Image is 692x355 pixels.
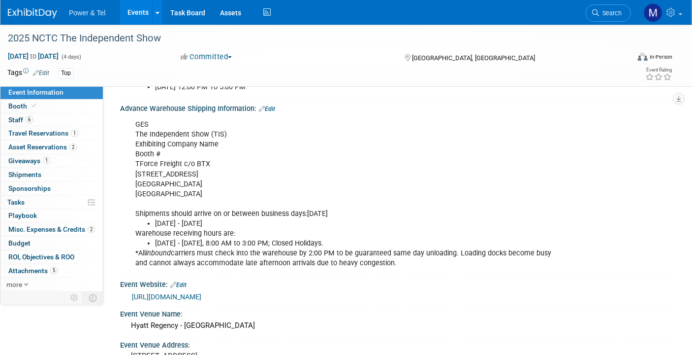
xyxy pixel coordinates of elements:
[0,237,103,250] a: Budget
[0,223,103,236] a: Misc. Expenses & Credits2
[26,116,33,123] span: 6
[0,154,103,168] a: Giveaways1
[412,54,535,62] span: [GEOGRAPHIC_DATA], [GEOGRAPHIC_DATA]
[0,182,103,195] a: Sponsorships
[8,212,37,219] span: Playbook
[8,143,77,151] span: Asset Reservations
[8,184,51,192] span: Sponsorships
[0,209,103,222] a: Playbook
[155,82,560,92] li: [DATE] 12:00 PM To 5:00 PM
[8,225,95,233] span: Misc. Expenses & Credits
[4,30,616,47] div: 2025 NCTC The Independent Show
[120,307,672,319] div: Event Venue Name:
[0,86,103,99] a: Event Information
[0,100,103,113] a: Booth
[155,219,560,229] li: [DATE] - [DATE]
[7,198,25,206] span: Tasks
[61,54,81,60] span: (4 days)
[8,129,78,137] span: Travel Reservations
[155,239,560,248] li: [DATE] - [DATE], 8:00 AM to 3:00 PM; Closed Holidays.
[649,53,672,61] div: In-Person
[0,127,103,140] a: Travel Reservations1
[170,282,187,288] a: Edit
[120,277,672,290] div: Event Website:
[71,130,78,137] span: 1
[0,141,103,154] a: Asset Reservations2
[8,116,33,124] span: Staff
[177,52,236,62] button: Committed
[128,115,566,273] div: GES The Independent Show (TIS) Exhibiting Company Name Booth # TForce Freight c/o BTX [STREET_ADD...
[259,106,275,112] a: Edit
[120,338,672,350] div: Event Venue Address:
[7,52,59,61] span: [DATE] [DATE]
[8,253,74,261] span: ROI, Objectives & ROO
[33,70,49,76] a: Edit
[586,4,631,22] a: Search
[574,51,672,66] div: Event Format
[6,281,22,288] span: more
[69,9,105,17] span: Power & Tel
[8,102,38,110] span: Booth
[0,196,103,209] a: Tasks
[645,68,672,72] div: Event Rating
[644,3,662,22] img: Madalyn Bobbitt
[599,9,622,17] span: Search
[0,278,103,291] a: more
[50,267,58,274] span: 5
[66,291,83,304] td: Personalize Event Tab Strip
[146,249,171,257] i: inbound
[69,143,77,151] span: 2
[0,168,103,181] a: Shipments
[31,103,36,108] i: Booth reservation complete
[120,101,672,114] div: Advance Warehouse Shipping Information:
[0,250,103,264] a: ROI, Objectives & ROO
[43,157,50,164] span: 1
[8,8,57,18] img: ExhibitDay
[8,88,63,96] span: Event Information
[0,264,103,278] a: Attachments5
[7,68,49,79] td: Tags
[29,52,38,60] span: to
[132,293,201,301] a: [URL][DOMAIN_NAME]
[8,267,58,275] span: Attachments
[8,171,41,178] span: Shipments
[83,291,103,304] td: Toggle Event Tabs
[58,68,74,78] div: Top
[88,226,95,233] span: 2
[8,239,31,247] span: Budget
[0,113,103,127] a: Staff6
[8,157,50,165] span: Giveaways
[638,53,648,61] img: Format-Inperson.png
[127,318,665,333] div: Hyatt Regency - [GEOGRAPHIC_DATA]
